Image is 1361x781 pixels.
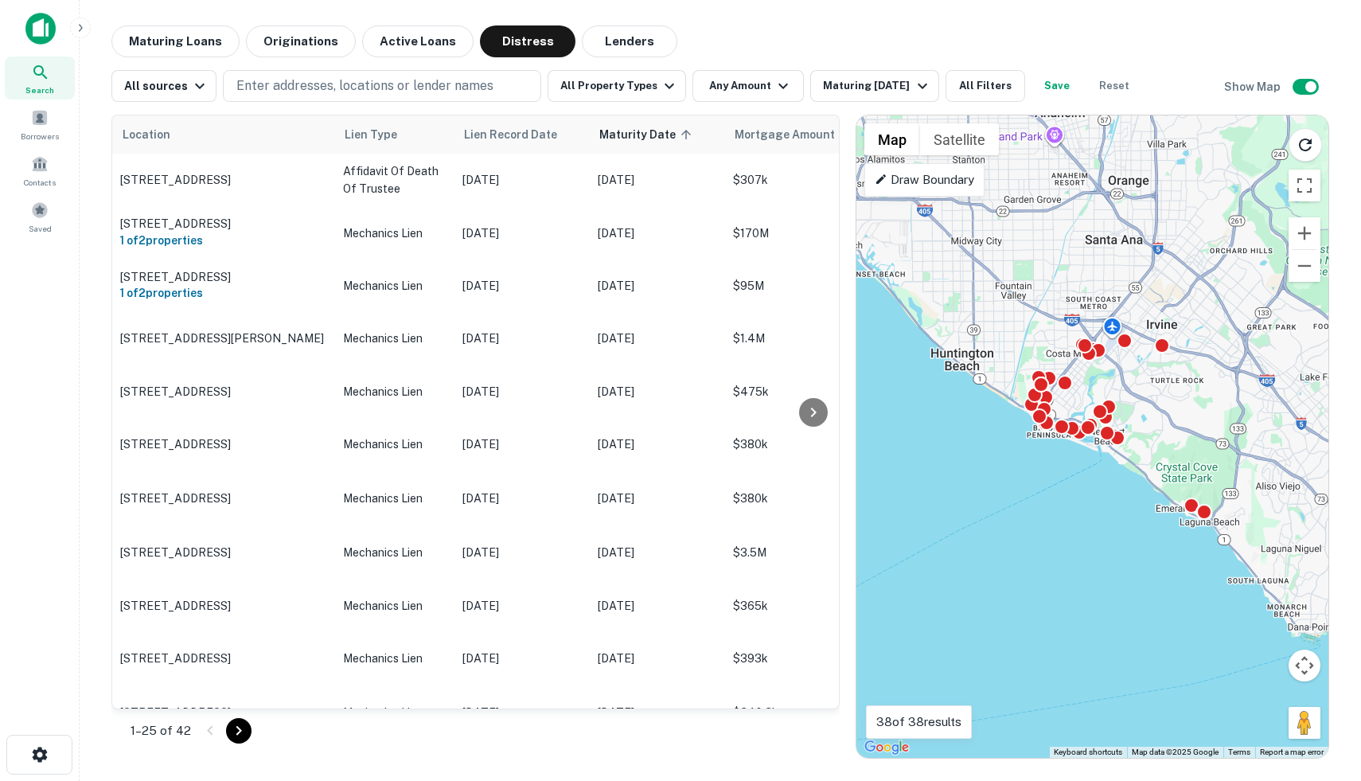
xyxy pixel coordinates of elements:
p: [STREET_ADDRESS] [120,385,327,399]
th: Maturity Date [590,115,725,154]
p: [STREET_ADDRESS] [120,705,327,720]
a: Search [5,57,75,100]
a: Borrowers [5,103,75,146]
p: [DATE] [598,650,717,667]
th: Location [112,115,335,154]
p: [DATE] [462,597,582,615]
th: Mortgage Amount [725,115,900,154]
button: All Filters [946,70,1025,102]
p: Mechanics Lien [343,704,447,721]
button: Any Amount [692,70,804,102]
p: $475k [733,383,892,400]
p: [DATE] [462,650,582,667]
p: $170M [733,225,892,242]
button: All Property Types [548,70,686,102]
p: [DATE] [462,171,582,189]
button: Lenders [582,25,677,57]
span: Location [122,125,170,144]
p: $393k [733,650,892,667]
p: 38 of 38 results [876,713,961,732]
p: Mechanics Lien [343,544,447,561]
span: Maturity Date [599,125,696,144]
p: [DATE] [598,171,717,189]
p: Mechanics Lien [343,225,447,242]
span: Mortgage Amount [735,125,856,144]
span: Contacts [24,176,56,189]
p: Mechanics Lien [343,435,447,453]
p: Enter addresses, locations or lender names [236,76,493,96]
p: [STREET_ADDRESS] [120,599,327,613]
p: [DATE] [598,277,717,295]
img: capitalize-icon.png [25,13,56,45]
p: Draw Boundary [875,170,974,189]
p: [DATE] [598,544,717,561]
p: [DATE] [462,330,582,347]
p: [STREET_ADDRESS] [120,173,327,187]
p: Mechanics Lien [343,597,447,615]
p: [STREET_ADDRESS] [120,491,327,506]
button: Map camera controls [1289,650,1320,681]
p: $365k [733,597,892,615]
button: Go to next page [226,718,252,744]
p: Affidavit Of Death Of Trustee [343,162,447,197]
button: Keyboard shortcuts [1054,747,1122,758]
h6: 1 of 2 properties [120,284,327,302]
span: Search [25,84,54,96]
p: [STREET_ADDRESS] [120,651,327,666]
img: Google [860,737,913,758]
a: Report a map error [1260,748,1324,756]
p: $3.5M [733,544,892,561]
p: [DATE] [598,225,717,242]
button: Enter addresses, locations or lender names [223,70,541,102]
p: [DATE] [462,225,582,242]
button: All sources [111,70,216,102]
button: Maturing Loans [111,25,240,57]
a: Contacts [5,149,75,192]
p: [DATE] [462,277,582,295]
p: [DATE] [462,435,582,453]
div: All sources [124,76,209,96]
button: Zoom out [1289,250,1320,282]
p: [STREET_ADDRESS] [120,270,327,284]
th: Lien Type [335,115,454,154]
p: [DATE] [598,704,717,721]
span: Saved [29,222,52,235]
p: $380k [733,490,892,507]
button: Active Loans [362,25,474,57]
p: Mechanics Lien [343,650,447,667]
p: [STREET_ADDRESS] [120,545,327,560]
iframe: Chat Widget [1281,654,1361,730]
p: [STREET_ADDRESS][PERSON_NAME] [120,331,327,346]
p: [STREET_ADDRESS] [120,437,327,451]
button: Show satellite imagery [920,123,999,155]
button: Distress [480,25,575,57]
div: Maturing [DATE] [823,76,931,96]
th: Lien Record Date [454,115,590,154]
a: Terms (opens in new tab) [1228,748,1250,756]
button: Toggle fullscreen view [1289,170,1320,201]
p: [DATE] [462,544,582,561]
button: Save your search to get updates of matches that match your search criteria. [1031,70,1082,102]
p: [DATE] [598,435,717,453]
span: Lien Type [345,125,418,144]
button: Originations [246,25,356,57]
p: [DATE] [598,597,717,615]
h6: Show Map [1224,78,1283,96]
p: [DATE] [598,490,717,507]
p: Mechanics Lien [343,330,447,347]
button: Reset [1089,70,1140,102]
div: 0 0 [856,115,1328,758]
p: [DATE] [462,704,582,721]
button: Show street map [864,123,920,155]
p: [STREET_ADDRESS] [120,217,327,231]
p: 1–25 of 42 [131,721,191,740]
button: Reload search area [1289,128,1322,162]
p: [DATE] [598,330,717,347]
a: Saved [5,195,75,238]
span: Map data ©2025 Google [1132,748,1219,756]
p: $95M [733,277,892,295]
